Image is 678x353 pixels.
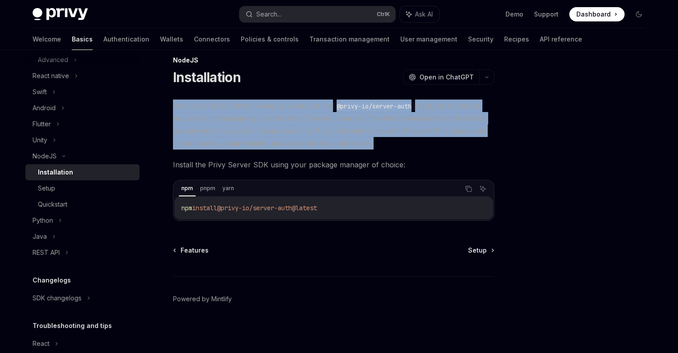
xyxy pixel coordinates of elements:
[377,11,390,18] span: Ctrl K
[103,29,149,50] a: Authentication
[33,135,47,145] div: Unity
[256,9,281,20] div: Search...
[217,204,317,212] span: @privy-io/server-auth@latest
[309,29,390,50] a: Transaction management
[173,56,494,65] div: NodeJS
[33,320,112,331] h5: Troubleshooting and tips
[173,295,232,303] a: Powered by Mintlify
[33,151,57,162] div: NodeJS
[33,119,51,129] div: Flutter
[468,29,493,50] a: Security
[38,167,73,178] div: Installation
[468,246,487,255] span: Setup
[333,101,415,111] code: @privy-io/server-auth
[632,7,646,21] button: Toggle dark mode
[241,29,299,50] a: Policies & controls
[403,70,479,85] button: Open in ChatGPT
[33,231,47,242] div: Java
[33,8,88,21] img: dark logo
[419,73,474,82] span: Open in ChatGPT
[569,7,625,21] a: Dashboard
[400,6,439,22] button: Ask AI
[33,247,60,258] div: REST API
[505,10,523,19] a: Demo
[33,293,82,303] div: SDK changelogs
[415,10,433,19] span: Ask AI
[239,6,395,22] button: Search...CtrlK
[174,246,209,255] a: Features
[220,183,237,194] div: yarn
[173,69,241,85] h1: Installation
[192,204,217,212] span: install
[160,29,183,50] a: Wallets
[33,29,61,50] a: Welcome
[194,29,230,50] a: Connectors
[504,29,529,50] a: Recipes
[33,103,56,113] div: Android
[173,100,494,150] span: In a backend JS environment, you can use the library to authorize requests and manage your applic...
[38,199,67,210] div: Quickstart
[534,10,559,19] a: Support
[33,215,53,226] div: Python
[468,246,493,255] a: Setup
[540,29,582,50] a: API reference
[181,204,192,212] span: npm
[33,275,71,286] h5: Changelogs
[33,338,49,349] div: React
[197,183,218,194] div: pnpm
[400,29,457,50] a: User management
[173,158,494,171] span: Install the Privy Server SDK using your package manager of choice:
[25,196,140,212] a: Quickstart
[463,183,474,195] button: Copy the contents from the code block
[33,71,69,81] div: React native
[179,183,196,194] div: npm
[25,180,140,196] a: Setup
[25,164,140,180] a: Installation
[576,10,611,19] span: Dashboard
[181,246,209,255] span: Features
[33,87,47,97] div: Swift
[477,183,489,195] button: Ask AI
[38,183,55,194] div: Setup
[72,29,93,50] a: Basics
